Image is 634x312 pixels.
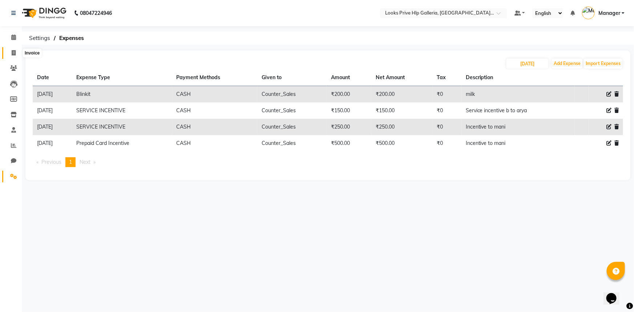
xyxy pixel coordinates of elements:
input: PLACEHOLDER.DATE [506,58,548,69]
span: Expenses [56,32,88,45]
img: logo [19,3,68,23]
td: Counter_Sales [257,135,327,151]
th: Net Amount [371,69,432,86]
td: ₹0 [433,119,461,135]
td: ₹0 [433,102,461,119]
td: Service incentive b to arya [461,102,575,119]
th: Tax [433,69,461,86]
th: Payment Methods [172,69,258,86]
td: ₹0 [433,86,461,103]
td: SERVICE INCENTIVE [72,102,172,119]
td: ₹250.00 [371,119,432,135]
td: Counter_Sales [257,119,327,135]
td: [DATE] [33,102,72,119]
b: 08047224946 [80,3,112,23]
td: CASH [172,119,258,135]
button: Import Expenses [584,58,622,69]
th: Amount [327,69,371,86]
td: CASH [172,102,258,119]
nav: Pagination [33,157,623,167]
span: 1 [69,159,72,165]
button: Add Expense [552,58,582,69]
span: Manager [598,9,620,17]
td: ₹150.00 [371,102,432,119]
td: CASH [172,86,258,103]
td: ₹200.00 [371,86,432,103]
th: Given to [257,69,327,86]
th: Expense Type [72,69,172,86]
th: Date [33,69,72,86]
td: ₹500.00 [371,135,432,151]
td: Incentive to mani [461,119,575,135]
td: SERVICE INCENTIVE [72,119,172,135]
td: milk [461,86,575,103]
td: ₹150.00 [327,102,371,119]
span: Settings [25,32,54,45]
td: Counter_Sales [257,86,327,103]
td: Counter_Sales [257,102,327,119]
td: [DATE] [33,119,72,135]
td: ₹500.00 [327,135,371,151]
td: [DATE] [33,135,72,151]
span: Next [80,159,90,165]
td: [DATE] [33,86,72,103]
td: Prepaid Card Incentive [72,135,172,151]
div: Invoice [23,49,41,57]
img: Manager [582,7,595,19]
span: Previous [41,159,61,165]
td: Incentive to mani [461,135,575,151]
th: Description [461,69,575,86]
td: ₹0 [433,135,461,151]
td: ₹250.00 [327,119,371,135]
td: CASH [172,135,258,151]
td: ₹200.00 [327,86,371,103]
td: Blinkit [72,86,172,103]
iframe: chat widget [603,283,627,305]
